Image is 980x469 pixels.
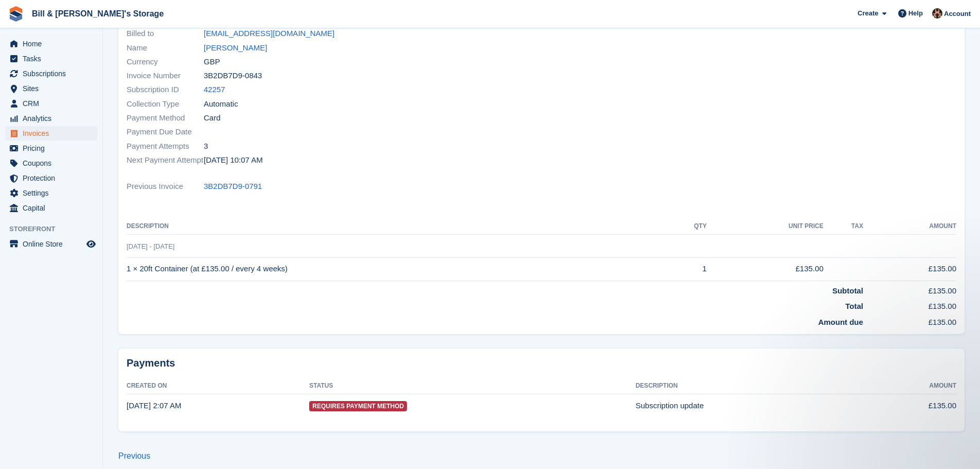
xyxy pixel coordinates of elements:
a: menu [5,171,97,185]
td: £135.00 [863,297,956,312]
td: £135.00 [863,394,956,417]
td: £135.00 [863,312,956,328]
a: menu [5,156,97,170]
span: Subscription ID [127,84,204,96]
a: menu [5,96,97,111]
a: menu [5,51,97,66]
td: Subscription update [635,394,863,417]
a: menu [5,111,97,126]
span: Invoice Number [127,70,204,82]
time: 2025-09-24 09:07:10 UTC [204,154,263,166]
td: £135.00 [863,281,956,297]
span: CRM [23,96,84,111]
span: Payment Due Date [127,126,204,138]
th: Description [127,218,664,235]
a: Previous [118,451,150,460]
a: [EMAIL_ADDRESS][DOMAIN_NAME] [204,28,334,40]
span: Pricing [23,141,84,155]
span: Storefront [9,224,102,234]
th: Amount [863,218,956,235]
img: stora-icon-8386f47178a22dfd0bd8f6a31ec36ba5ce8667c1dd55bd0f319d3a0aa187defe.svg [8,6,24,22]
span: Card [204,112,221,124]
span: 3 [204,141,208,152]
a: Bill & [PERSON_NAME]'s Storage [28,5,168,22]
span: [DATE] - [DATE] [127,242,174,250]
span: Previous Invoice [127,181,204,193]
th: Unit Price [707,218,824,235]
a: menu [5,66,97,81]
span: Coupons [23,156,84,170]
td: £135.00 [863,257,956,281]
a: menu [5,237,97,251]
a: menu [5,126,97,141]
strong: Amount due [818,318,863,326]
span: Automatic [204,98,238,110]
span: Help [908,8,923,19]
span: Invoices [23,126,84,141]
span: Collection Type [127,98,204,110]
td: 1 × 20ft Container (at £135.00 / every 4 weeks) [127,257,664,281]
a: menu [5,186,97,200]
a: menu [5,141,97,155]
span: Settings [23,186,84,200]
span: Protection [23,171,84,185]
span: Subscriptions [23,66,84,81]
span: Create [858,8,878,19]
a: 42257 [204,84,225,96]
a: [PERSON_NAME] [204,42,267,54]
img: Jack Bottesch [932,8,942,19]
h2: Payments [127,357,956,370]
span: Sites [23,81,84,96]
span: Requires Payment Method [309,401,407,411]
span: Analytics [23,111,84,126]
a: Preview store [85,238,97,250]
td: 1 [664,257,706,281]
span: Currency [127,56,204,68]
span: GBP [204,56,220,68]
a: menu [5,37,97,51]
strong: Total [845,302,863,310]
span: Capital [23,201,84,215]
th: Created On [127,378,309,394]
span: Online Store [23,237,84,251]
th: Description [635,378,863,394]
th: Amount [863,378,956,394]
span: Tasks [23,51,84,66]
span: Next Payment Attempt [127,154,204,166]
span: 3B2DB7D9-0843 [204,70,262,82]
span: Payment Attempts [127,141,204,152]
th: Tax [824,218,863,235]
span: Payment Method [127,112,204,124]
span: Name [127,42,204,54]
time: 2025-09-19 01:07:02 UTC [127,401,181,410]
span: Home [23,37,84,51]
strong: Subtotal [832,286,863,295]
a: menu [5,201,97,215]
span: Account [944,9,971,19]
td: £135.00 [707,257,824,281]
a: 3B2DB7D9-0791 [204,181,262,193]
a: menu [5,81,97,96]
span: Billed to [127,28,204,40]
th: QTY [664,218,706,235]
th: Status [309,378,635,394]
